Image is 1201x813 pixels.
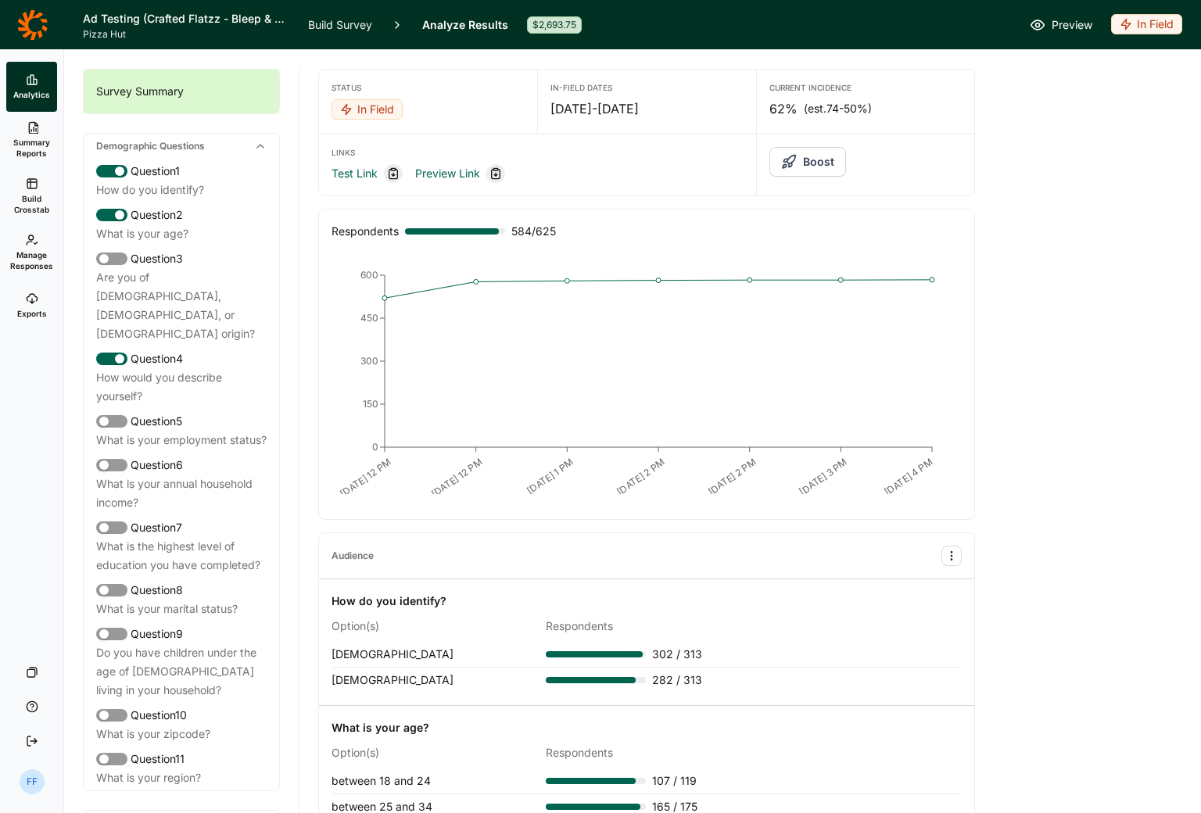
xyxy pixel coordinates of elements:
div: Current Incidence [769,82,962,93]
div: Respondents [546,617,747,636]
div: Question 4 [96,349,267,368]
div: Respondents [546,743,747,762]
text: [DATE] 12 PM [429,456,485,500]
div: $2,693.75 [527,16,582,34]
div: Question 2 [96,206,267,224]
span: Analytics [13,89,50,100]
div: In-Field Dates [550,82,743,93]
div: What is your zipcode? [96,725,267,743]
div: Question 8 [96,581,267,600]
div: Links [332,147,744,158]
div: Question 10 [96,706,267,725]
span: Build Crosstab [13,193,51,215]
div: Status [332,82,525,93]
div: Audience [332,550,374,562]
a: Preview Link [415,164,480,183]
text: [DATE] 2 PM [615,456,667,497]
span: 584 / 625 [511,222,556,241]
text: [DATE] 4 PM [882,456,935,498]
div: Question 1 [96,162,267,181]
span: Preview [1052,16,1092,34]
span: Pizza Hut [83,28,289,41]
div: What is your marital status? [96,600,267,618]
div: Are you of [DEMOGRAPHIC_DATA], [DEMOGRAPHIC_DATA], or [DEMOGRAPHIC_DATA] origin? [96,268,267,343]
div: What is your age? [96,224,267,243]
div: Demographic Questions [84,134,279,159]
span: 62% [769,99,798,118]
div: In Field [1111,14,1182,34]
span: between 18 and 24 [332,774,431,787]
div: What is the highest level of education you have completed? [96,537,267,575]
tspan: 600 [360,269,378,281]
div: Question 9 [96,625,267,643]
div: How do you identify? [332,592,446,611]
div: Copy link [384,164,403,183]
span: [DEMOGRAPHIC_DATA] [332,673,454,686]
a: Manage Responses [6,224,57,281]
div: What is your employment status? [96,431,267,449]
button: Audience Options [941,546,962,566]
a: Build Crosstab [6,168,57,224]
div: What is your annual household income? [96,475,267,512]
text: [DATE] 3 PM [797,456,849,497]
tspan: 150 [363,398,378,410]
span: (est. 74-50% ) [804,101,872,116]
div: Question 5 [96,412,267,431]
span: between 25 and 34 [332,800,432,813]
span: Exports [17,308,47,319]
div: What is your age? [332,718,429,737]
div: Option(s) [332,617,533,636]
a: Test Link [332,164,378,183]
div: Question 3 [96,249,267,268]
span: [DEMOGRAPHIC_DATA] [332,647,454,661]
tspan: 450 [360,312,378,324]
button: In Field [332,99,403,121]
a: Summary Reports [6,112,57,168]
a: Preview [1030,16,1092,34]
button: Boost [769,147,846,177]
div: Option(s) [332,743,533,762]
a: Analytics [6,62,57,112]
div: In Field [332,99,403,120]
span: Summary Reports [13,137,51,159]
div: Question 11 [96,750,267,768]
text: [DATE] 1 PM [525,456,575,496]
div: Question 6 [96,456,267,475]
span: 302 / 313 [652,645,702,664]
text: [DATE] 12 PM [338,456,393,500]
text: [DATE] 2 PM [706,456,758,497]
tspan: 300 [360,355,378,367]
div: How would you describe yourself? [96,368,267,406]
div: FF [20,769,45,794]
div: Copy link [486,164,505,183]
a: Exports [6,281,57,331]
button: In Field [1111,14,1182,36]
h1: Ad Testing (Crafted Flatzz - Bleep & Food Focus) [83,9,289,28]
span: 107 / 119 [652,772,697,790]
tspan: 0 [372,441,378,453]
span: Manage Responses [10,249,53,271]
div: Survey Summary [84,70,279,113]
span: 282 / 313 [652,671,702,689]
div: Question 7 [96,518,267,537]
div: Respondents [332,222,399,241]
div: What is your region? [96,768,267,787]
div: How do you identify? [96,181,267,199]
div: [DATE] - [DATE] [550,99,743,118]
div: Do you have children under the age of [DEMOGRAPHIC_DATA] living in your household? [96,643,267,700]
